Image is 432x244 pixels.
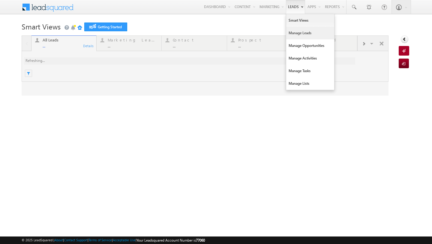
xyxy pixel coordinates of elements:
[113,238,136,242] a: Acceptable Use
[88,238,112,242] a: Terms of Service
[286,65,334,77] a: Manage Tasks
[286,27,334,39] a: Manage Leads
[286,14,334,27] a: Smart Views
[64,238,88,242] a: Contact Support
[286,52,334,65] a: Manage Activities
[136,238,205,242] span: Your Leadsquared Account Number is
[286,77,334,90] a: Manage Lists
[196,238,205,242] span: 77060
[54,238,63,242] a: About
[22,237,205,243] span: © 2025 LeadSquared | | | | |
[22,22,61,31] span: Smart Views
[84,23,127,31] a: Getting Started
[286,39,334,52] a: Manage Opportunities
